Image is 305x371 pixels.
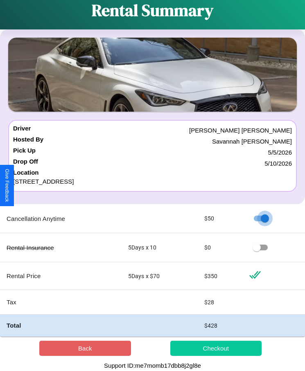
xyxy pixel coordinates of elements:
p: 5 / 5 / 2026 [268,147,292,158]
p: Tax [7,297,115,308]
p: [STREET_ADDRESS] [13,176,292,187]
h4: Location [13,169,292,176]
h4: Hosted By [13,136,43,147]
button: Checkout [170,341,262,356]
td: $ 50 [198,204,243,233]
td: $ 28 [198,290,243,315]
p: Rental Insurance [7,242,115,253]
div: Give Feedback [4,169,10,202]
p: [PERSON_NAME] [PERSON_NAME] [189,125,292,136]
h4: Total [7,321,115,330]
td: $ 428 [198,315,243,337]
h4: Drop Off [13,158,38,169]
td: 5 Days x 10 [122,233,198,262]
p: Cancellation Anytime [7,213,115,224]
p: Rental Price [7,270,115,281]
h4: Pick Up [13,147,36,158]
td: $ 0 [198,233,243,262]
h4: Driver [13,125,31,136]
p: Support ID: me7momb17dbb8j2gl8e [104,360,201,371]
td: $ 350 [198,262,243,290]
button: Back [39,341,131,356]
p: 5 / 10 / 2026 [264,158,292,169]
p: Savannah [PERSON_NAME] [212,136,292,147]
td: 5 Days x $ 70 [122,262,198,290]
